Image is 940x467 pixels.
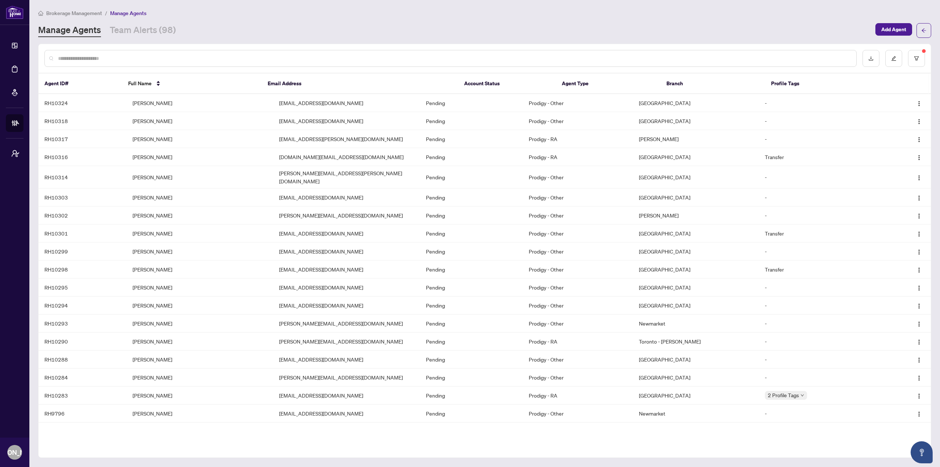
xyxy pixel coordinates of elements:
img: Logo [916,357,922,363]
button: Logo [913,227,925,239]
button: Logo [913,191,925,203]
td: [EMAIL_ADDRESS][DOMAIN_NAME] [273,188,420,206]
button: Logo [913,171,925,183]
button: Logo [913,245,925,257]
td: RH10324 [39,94,127,112]
td: [GEOGRAPHIC_DATA] [633,279,759,297]
button: Open asap [911,441,933,463]
td: Toronto - [PERSON_NAME] [633,333,759,351]
td: RH10284 [39,369,127,387]
td: Prodigy - RA [523,148,633,166]
button: Logo [913,133,925,145]
img: Logo [916,195,922,201]
td: Pending [420,351,523,369]
button: download [863,50,879,67]
td: [EMAIL_ADDRESS][DOMAIN_NAME] [273,224,420,243]
td: [GEOGRAPHIC_DATA] [633,423,759,441]
td: - [759,188,884,206]
th: Profile Tags [765,73,884,94]
td: [PERSON_NAME][EMAIL_ADDRESS][PERSON_NAME][DOMAIN_NAME] [273,166,420,188]
td: [PERSON_NAME] [127,369,274,387]
button: edit [885,50,902,67]
td: Prodigy - Other [523,315,633,333]
td: [PERSON_NAME] [127,387,274,405]
td: RH9610 [39,423,127,441]
td: Prodigy - Other [523,279,633,297]
td: RH10298 [39,261,127,279]
td: [GEOGRAPHIC_DATA] [633,148,759,166]
td: Pending [420,166,523,188]
td: [GEOGRAPHIC_DATA] [633,261,759,279]
a: Team Alerts (98) [110,24,176,37]
td: RH9796 [39,405,127,423]
td: RH10290 [39,333,127,351]
button: Logo [913,425,925,437]
td: - [759,279,884,297]
td: - [759,315,884,333]
img: Logo [916,303,922,309]
td: [PERSON_NAME][EMAIL_ADDRESS][DOMAIN_NAME] [273,206,420,224]
td: [PERSON_NAME] [127,112,274,130]
td: Pending [420,333,523,351]
td: Pending [420,94,523,112]
td: [PERSON_NAME] [127,261,274,279]
td: Prodigy - Other [523,423,633,441]
td: [PERSON_NAME] [127,130,274,148]
td: [PERSON_NAME] [633,130,759,148]
td: [EMAIL_ADDRESS][DOMAIN_NAME] [273,279,420,297]
td: Prodigy - Other [523,297,633,315]
img: Logo [916,375,922,381]
td: - [759,112,884,130]
td: Prodigy - Other [523,206,633,224]
img: Logo [916,175,922,181]
span: edit [891,56,896,61]
td: Prodigy - RA [523,130,633,148]
button: Add Agent [875,23,912,36]
td: [PERSON_NAME] [127,297,274,315]
td: [GEOGRAPHIC_DATA] [633,297,759,315]
img: Logo [916,285,922,291]
td: [PERSON_NAME] [127,206,274,224]
button: Logo [913,353,925,365]
td: RH10316 [39,148,127,166]
td: [PERSON_NAME] [127,148,274,166]
td: RH10303 [39,188,127,206]
td: Pending [420,423,523,441]
td: [PERSON_NAME] [127,166,274,188]
td: [PERSON_NAME] [127,315,274,333]
img: Logo [916,267,922,273]
td: [EMAIL_ADDRESS][DOMAIN_NAME] [273,94,420,112]
td: [EMAIL_ADDRESS][DOMAIN_NAME] [273,297,420,315]
td: Prodigy - RA [523,333,633,351]
button: Logo [913,299,925,311]
td: RH10295 [39,279,127,297]
td: - [759,297,884,315]
img: Logo [916,231,922,237]
td: - [759,166,884,188]
img: Logo [916,137,922,143]
td: [GEOGRAPHIC_DATA] [633,112,759,130]
th: Branch [661,73,765,94]
img: Logo [916,155,922,161]
td: RH10302 [39,206,127,224]
td: Pending [420,224,523,243]
td: [PERSON_NAME] [127,94,274,112]
button: Logo [913,263,925,275]
span: filter [914,56,919,61]
td: [EMAIL_ADDRESS][DOMAIN_NAME] [273,351,420,369]
td: RH10301 [39,224,127,243]
td: [GEOGRAPHIC_DATA] [633,188,759,206]
td: - [759,369,884,387]
td: [GEOGRAPHIC_DATA] [633,166,759,188]
th: Full Name [122,73,262,94]
td: [PERSON_NAME] [633,206,759,224]
td: - [759,206,884,224]
td: Pending [420,261,523,279]
th: Account Status [458,73,556,94]
td: Transfer [759,148,884,166]
th: Email Address [262,73,458,94]
td: Pending [420,243,523,261]
td: Pending [420,387,523,405]
img: Logo [916,393,922,399]
img: Logo [916,213,922,219]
